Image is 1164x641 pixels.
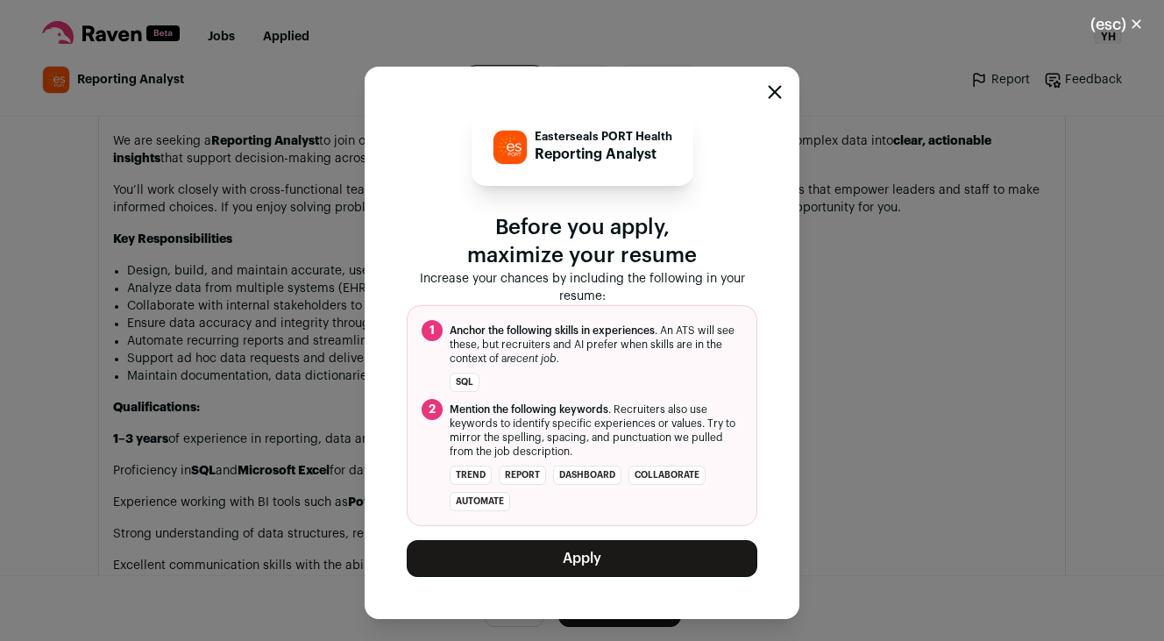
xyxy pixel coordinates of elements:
span: Mention the following keywords [450,404,608,415]
li: automate [450,492,510,511]
button: Apply [407,540,757,577]
li: report [499,466,546,485]
li: SQL [450,373,479,392]
span: 2 [422,399,443,420]
img: 795673a8e263e0f167bac30609aee13745d8780725a3575d43e1441ca665af69.jpg [493,131,527,164]
span: Anchor the following skills in experiences [450,325,655,336]
button: Close modal [1069,5,1164,44]
p: Reporting Analyst [535,144,672,165]
li: trend [450,466,492,485]
p: Increase your chances by including the following in your resume: [407,270,757,305]
span: . Recruiters also use keywords to identify specific experiences or values. Try to mirror the spel... [450,402,742,459]
i: recent job. [507,353,559,364]
li: collaborate [628,466,706,485]
li: dashboard [553,466,621,485]
span: . An ATS will see these, but recruiters and AI prefer when skills are in the context of a [450,324,742,366]
p: Easterseals PORT Health [535,130,672,144]
span: 1 [422,320,443,341]
p: Before you apply, maximize your resume [407,214,757,270]
button: Close modal [768,85,782,99]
